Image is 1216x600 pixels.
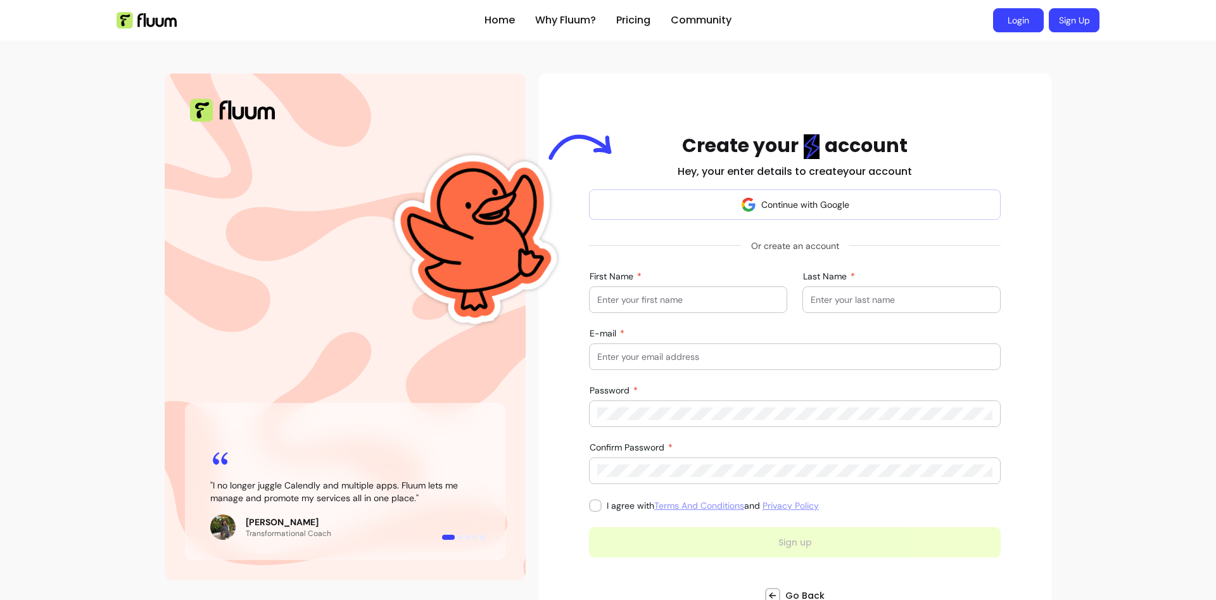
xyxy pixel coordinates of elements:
[811,293,992,306] input: Last Name
[246,516,331,528] p: [PERSON_NAME]
[590,385,632,396] span: Password
[682,134,908,159] h1: Create your account
[597,407,992,420] input: Password
[190,99,275,122] img: Fluum Logo
[210,514,236,540] img: Review avatar
[484,13,515,28] a: Home
[535,13,596,28] a: Why Fluum?
[993,8,1044,32] a: Login
[246,528,331,539] p: Transformational Coach
[590,328,619,339] span: E-mail
[616,13,650,28] a: Pricing
[671,13,731,28] a: Community
[590,442,667,453] span: Confirm Password
[741,234,849,257] span: Or create an account
[597,293,779,306] input: First Name
[1049,8,1099,32] a: Sign Up
[117,12,177,29] img: Fluum Logo
[374,98,582,378] img: Fluum Duck sticker
[804,134,820,159] img: flashlight Blue
[590,271,636,282] span: First Name
[803,271,849,282] span: Last Name
[741,197,756,212] img: avatar
[210,479,480,504] blockquote: " I no longer juggle Calendly and multiple apps. Fluum lets me manage and promote my services all...
[678,164,912,179] h2: Hey, your enter details to create your account
[597,350,992,363] input: E-mail
[597,464,992,477] input: Confirm Password
[589,189,1001,220] button: Continue with Google
[548,134,612,160] img: Arrow blue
